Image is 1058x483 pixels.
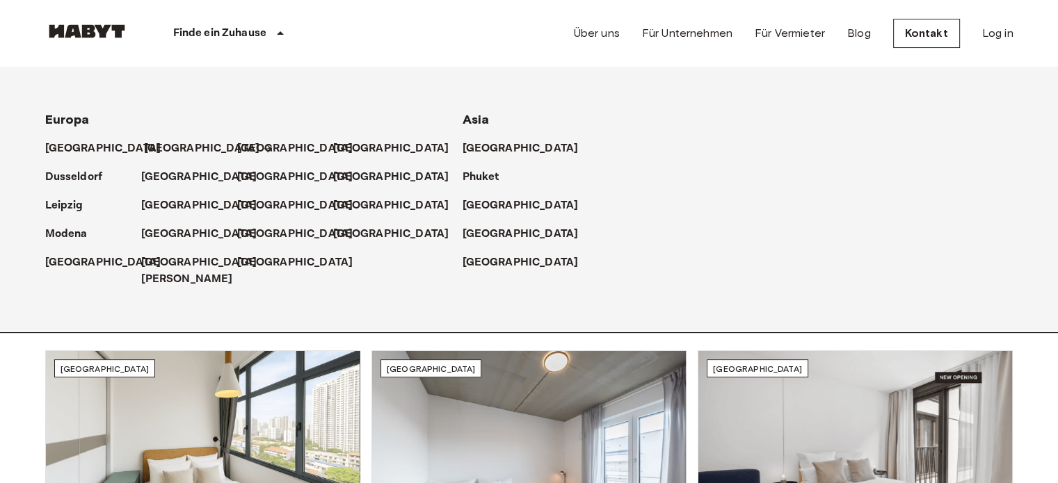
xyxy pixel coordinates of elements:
[45,254,175,271] a: [GEOGRAPHIC_DATA]
[237,254,367,271] a: [GEOGRAPHIC_DATA]
[333,169,463,186] a: [GEOGRAPHIC_DATA]
[463,112,490,127] span: Asia
[45,24,129,38] img: Habyt
[642,25,732,42] a: Für Unternehmen
[45,197,97,214] a: Leipzig
[141,254,271,288] a: [GEOGRAPHIC_DATA][PERSON_NAME]
[574,25,620,42] a: Über uns
[45,226,102,243] a: Modena
[141,226,257,243] p: [GEOGRAPHIC_DATA]
[463,254,593,271] a: [GEOGRAPHIC_DATA]
[333,169,449,186] p: [GEOGRAPHIC_DATA]
[141,197,271,214] a: [GEOGRAPHIC_DATA]
[141,169,271,186] a: [GEOGRAPHIC_DATA]
[713,363,802,374] span: [GEOGRAPHIC_DATA]
[463,169,499,186] p: Phuket
[463,140,579,157] p: [GEOGRAPHIC_DATA]
[893,19,960,48] a: Kontakt
[463,226,579,243] p: [GEOGRAPHIC_DATA]
[141,169,257,186] p: [GEOGRAPHIC_DATA]
[387,363,476,374] span: [GEOGRAPHIC_DATA]
[141,254,257,288] p: [GEOGRAPHIC_DATA][PERSON_NAME]
[141,197,257,214] p: [GEOGRAPHIC_DATA]
[333,140,449,157] p: [GEOGRAPHIC_DATA]
[463,254,579,271] p: [GEOGRAPHIC_DATA]
[45,140,175,157] a: [GEOGRAPHIC_DATA]
[237,140,367,157] a: [GEOGRAPHIC_DATA]
[237,254,353,271] p: [GEOGRAPHIC_DATA]
[333,197,449,214] p: [GEOGRAPHIC_DATA]
[61,363,150,374] span: [GEOGRAPHIC_DATA]
[45,112,90,127] span: Europa
[463,226,593,243] a: [GEOGRAPHIC_DATA]
[45,169,103,186] p: Dusseldorf
[173,25,267,42] p: Finde ein Zuhause
[45,169,117,186] a: Dusseldorf
[237,226,353,243] p: [GEOGRAPHIC_DATA]
[333,140,463,157] a: [GEOGRAPHIC_DATA]
[237,197,367,214] a: [GEOGRAPHIC_DATA]
[237,140,353,157] p: [GEOGRAPHIC_DATA]
[45,197,83,214] p: Leipzig
[45,254,161,271] p: [GEOGRAPHIC_DATA]
[45,140,161,157] p: [GEOGRAPHIC_DATA]
[237,197,353,214] p: [GEOGRAPHIC_DATA]
[847,25,871,42] a: Blog
[463,197,593,214] a: [GEOGRAPHIC_DATA]
[755,25,825,42] a: Für Vermieter
[45,226,88,243] p: Modena
[333,226,463,243] a: [GEOGRAPHIC_DATA]
[144,140,274,157] a: [GEOGRAPHIC_DATA]
[144,140,260,157] p: [GEOGRAPHIC_DATA]
[463,197,579,214] p: [GEOGRAPHIC_DATA]
[333,226,449,243] p: [GEOGRAPHIC_DATA]
[463,169,513,186] a: Phuket
[237,169,367,186] a: [GEOGRAPHIC_DATA]
[141,226,271,243] a: [GEOGRAPHIC_DATA]
[237,226,367,243] a: [GEOGRAPHIC_DATA]
[333,197,463,214] a: [GEOGRAPHIC_DATA]
[463,140,593,157] a: [GEOGRAPHIC_DATA]
[982,25,1013,42] a: Log in
[237,169,353,186] p: [GEOGRAPHIC_DATA]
